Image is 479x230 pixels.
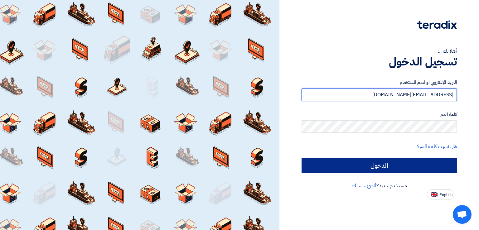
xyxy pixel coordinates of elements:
[417,20,457,29] img: Teradix logo
[302,79,457,86] label: البريد الإلكتروني او اسم المستخدم
[352,182,376,189] a: أنشئ حسابك
[302,158,457,173] input: الدخول
[453,205,472,224] a: Open chat
[302,55,457,69] h1: تسجيل الدخول
[417,143,457,150] a: هل نسيت كلمة السر؟
[439,193,452,197] span: English
[431,192,438,197] img: en-US.png
[302,111,457,118] label: كلمة السر
[302,182,457,189] div: مستخدم جديد؟
[427,189,454,199] button: English
[302,47,457,55] div: أهلا بك ...
[302,89,457,101] input: أدخل بريد العمل الإلكتروني او اسم المستخدم الخاص بك ...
